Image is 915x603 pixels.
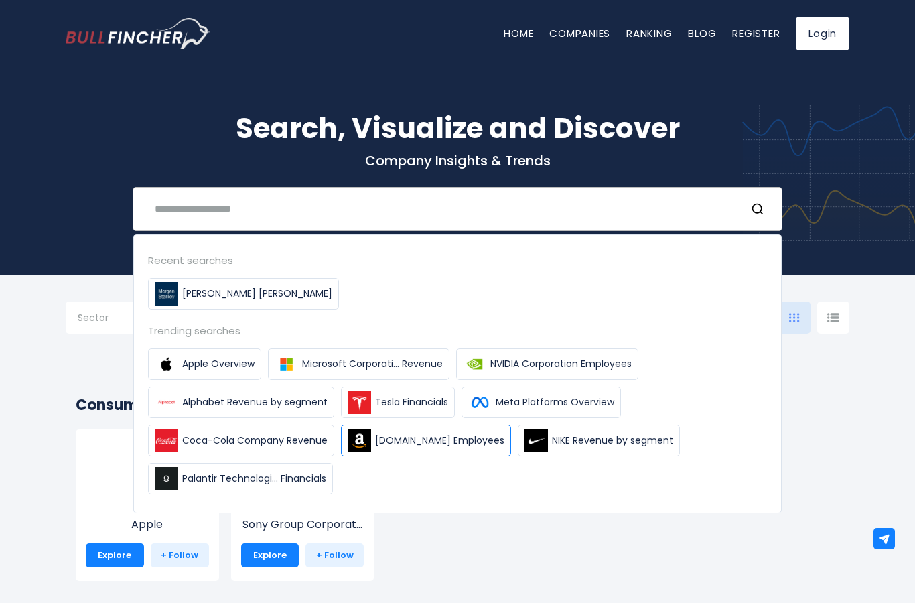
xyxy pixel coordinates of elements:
a: Palantir Technologi... Financials [148,463,333,494]
span: Meta Platforms Overview [496,395,614,409]
span: Coca-Cola Company Revenue [182,433,328,448]
a: NIKE Revenue by segment [518,425,680,456]
span: Sector [78,312,109,324]
img: icon-comp-list-view.svg [827,313,839,322]
h1: Search, Visualize and Discover [66,107,849,149]
a: [DOMAIN_NAME] Employees [341,425,511,456]
span: Alphabet Revenue by segment [182,395,328,409]
p: Apple [86,517,209,533]
div: Recent searches [148,253,767,268]
a: Companies [549,26,610,40]
a: Register [732,26,780,40]
span: [DOMAIN_NAME] Employees [375,433,504,448]
h2: Consumer Electronics [76,394,839,416]
a: [PERSON_NAME] [PERSON_NAME] [148,278,339,310]
a: NVIDIA Corporation Employees [456,348,638,380]
img: Bullfincher logo [66,18,210,49]
span: Tesla Financials [375,395,448,409]
a: Coca-Cola Company Revenue [148,425,334,456]
span: [PERSON_NAME] [PERSON_NAME] [182,287,332,301]
span: NIKE Revenue by segment [552,433,673,448]
img: icon-comp-grid.svg [789,313,800,322]
a: Alphabet Revenue by segment [148,387,334,418]
a: Go to homepage [66,18,210,49]
p: Sony Group Corporation [241,517,364,533]
p: Company Insights & Trends [66,152,849,170]
a: Explore [86,543,144,567]
a: Blog [688,26,716,40]
img: Morgan Stanley [155,282,178,306]
div: Trending searches [148,323,767,338]
a: + Follow [305,543,364,567]
a: Meta Platforms Overview [462,387,621,418]
a: Ranking [626,26,672,40]
span: NVIDIA Corporation Employees [490,357,632,371]
img: AAPL.png [121,450,174,503]
a: Tesla Financials [341,387,455,418]
button: Search [751,200,768,218]
a: Home [504,26,533,40]
a: Apple Overview [148,348,261,380]
span: Microsoft Corporati... Revenue [302,357,443,371]
a: + Follow [151,543,209,567]
a: Microsoft Corporati... Revenue [268,348,449,380]
a: Explore [241,543,299,567]
a: Login [796,17,849,50]
input: Selection [78,307,163,331]
span: Apple Overview [182,357,255,371]
span: Palantir Technologi... Financials [182,472,326,486]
